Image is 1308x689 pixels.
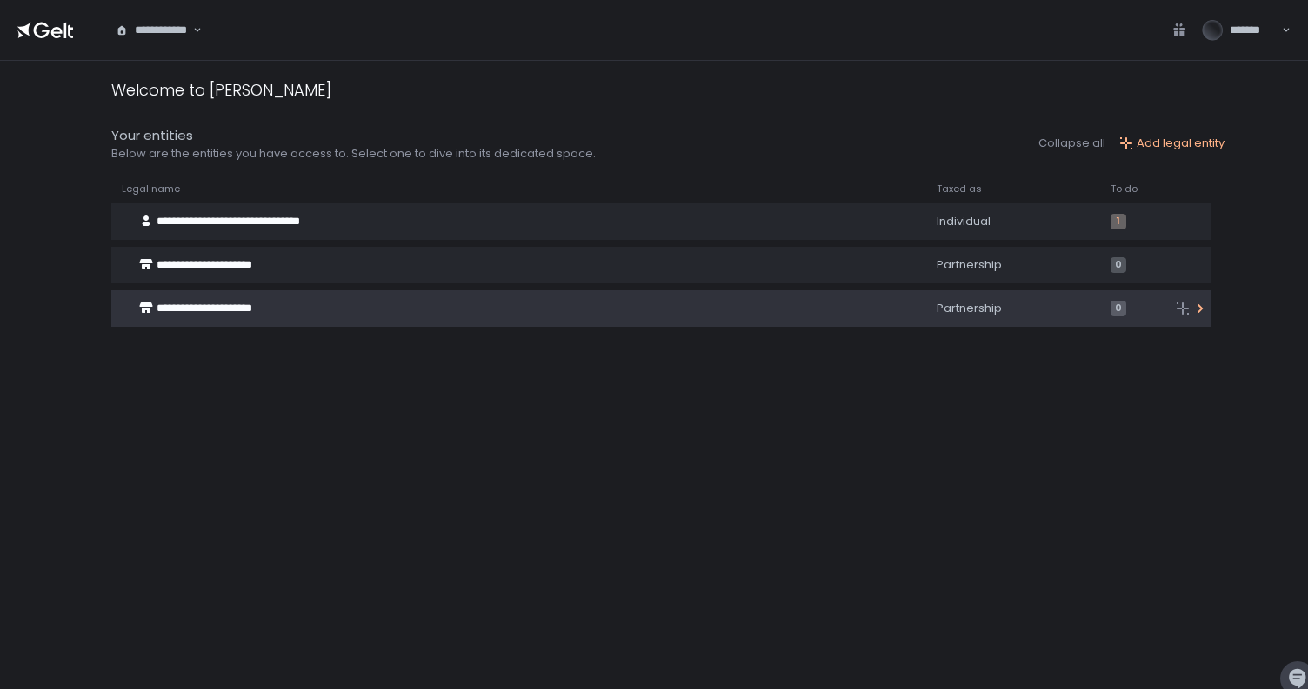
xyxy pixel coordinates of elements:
span: 1 [1111,214,1126,229]
div: Search for option [104,12,202,49]
button: Collapse all [1038,136,1105,151]
span: To do [1111,182,1138,195]
input: Search for option [190,22,191,39]
div: Welcome to [PERSON_NAME] [111,78,331,102]
div: Partnership [937,301,1090,316]
span: Taxed as [937,182,982,195]
span: 0 [1111,301,1126,316]
div: Partnership [937,257,1090,273]
span: 0 [1111,257,1126,273]
div: Your entities [111,126,596,146]
span: Legal name [122,182,180,195]
div: Individual [937,214,1090,229]
div: Below are the entities you have access to. Select one to dive into its dedicated space. [111,146,596,162]
button: Add legal entity [1119,136,1225,151]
